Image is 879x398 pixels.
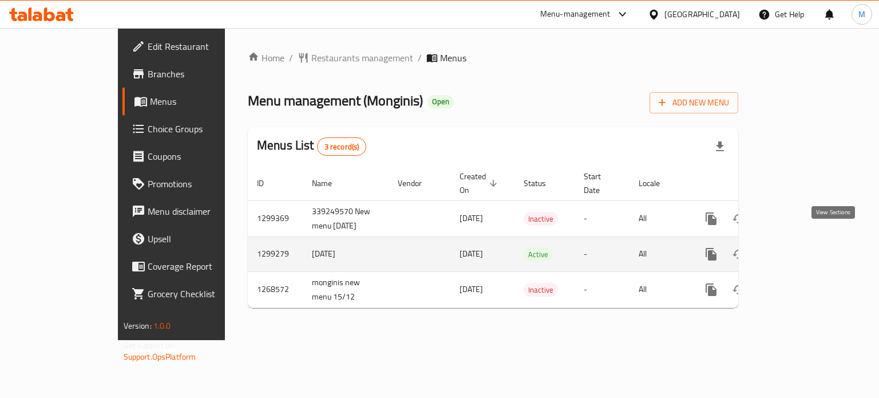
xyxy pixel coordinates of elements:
[148,287,256,301] span: Grocery Checklist
[122,253,265,280] a: Coverage Report
[248,166,817,308] table: enhanced table
[575,237,629,271] td: -
[725,205,753,233] button: Change Status
[725,241,753,268] button: Change Status
[664,8,740,21] div: [GEOGRAPHIC_DATA]
[153,318,171,333] span: 1.0.0
[524,176,561,190] span: Status
[311,51,413,65] span: Restaurants management
[148,204,256,218] span: Menu disclaimer
[257,137,366,156] h2: Menus List
[148,67,256,81] span: Branches
[524,248,553,261] span: Active
[460,211,483,226] span: [DATE]
[460,246,483,261] span: [DATE]
[303,237,389,271] td: [DATE]
[148,259,256,273] span: Coverage Report
[148,122,256,136] span: Choice Groups
[248,271,303,308] td: 1268572
[317,137,367,156] div: Total records count
[148,232,256,246] span: Upsell
[575,200,629,237] td: -
[148,149,256,163] span: Coupons
[124,349,196,364] a: Support.OpsPlatform
[303,271,389,308] td: monginis new menu 15/12
[124,338,176,353] span: Get support on:
[698,205,725,233] button: more
[418,51,422,65] li: /
[122,33,265,60] a: Edit Restaurant
[639,176,675,190] span: Locale
[122,198,265,225] a: Menu disclaimer
[524,212,558,226] span: Inactive
[318,141,366,152] span: 3 record(s)
[524,283,558,297] span: Inactive
[460,282,483,297] span: [DATE]
[575,271,629,308] td: -
[257,176,279,190] span: ID
[122,115,265,143] a: Choice Groups
[706,133,734,160] div: Export file
[629,200,688,237] td: All
[650,92,738,113] button: Add New Menu
[698,276,725,304] button: more
[122,170,265,198] a: Promotions
[122,143,265,170] a: Coupons
[427,95,454,109] div: Open
[289,51,293,65] li: /
[725,276,753,304] button: Change Status
[122,280,265,308] a: Grocery Checklist
[688,166,817,201] th: Actions
[298,51,413,65] a: Restaurants management
[248,51,284,65] a: Home
[629,271,688,308] td: All
[427,97,454,107] span: Open
[122,60,265,88] a: Branches
[460,170,501,197] span: Created On
[150,94,256,108] span: Menus
[122,88,265,115] a: Menus
[858,8,865,21] span: M
[698,241,725,268] button: more
[440,51,466,65] span: Menus
[584,170,616,197] span: Start Date
[248,200,303,237] td: 1299369
[524,247,553,261] div: Active
[124,318,152,333] span: Version:
[303,200,389,237] td: 339249570 New menu [DATE]
[312,176,347,190] span: Name
[398,176,437,190] span: Vendor
[540,7,611,21] div: Menu-management
[248,237,303,271] td: 1299279
[122,225,265,253] a: Upsell
[629,237,688,271] td: All
[248,88,423,113] span: Menu management ( Monginis )
[148,40,256,53] span: Edit Restaurant
[248,51,738,65] nav: breadcrumb
[659,96,729,110] span: Add New Menu
[148,177,256,191] span: Promotions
